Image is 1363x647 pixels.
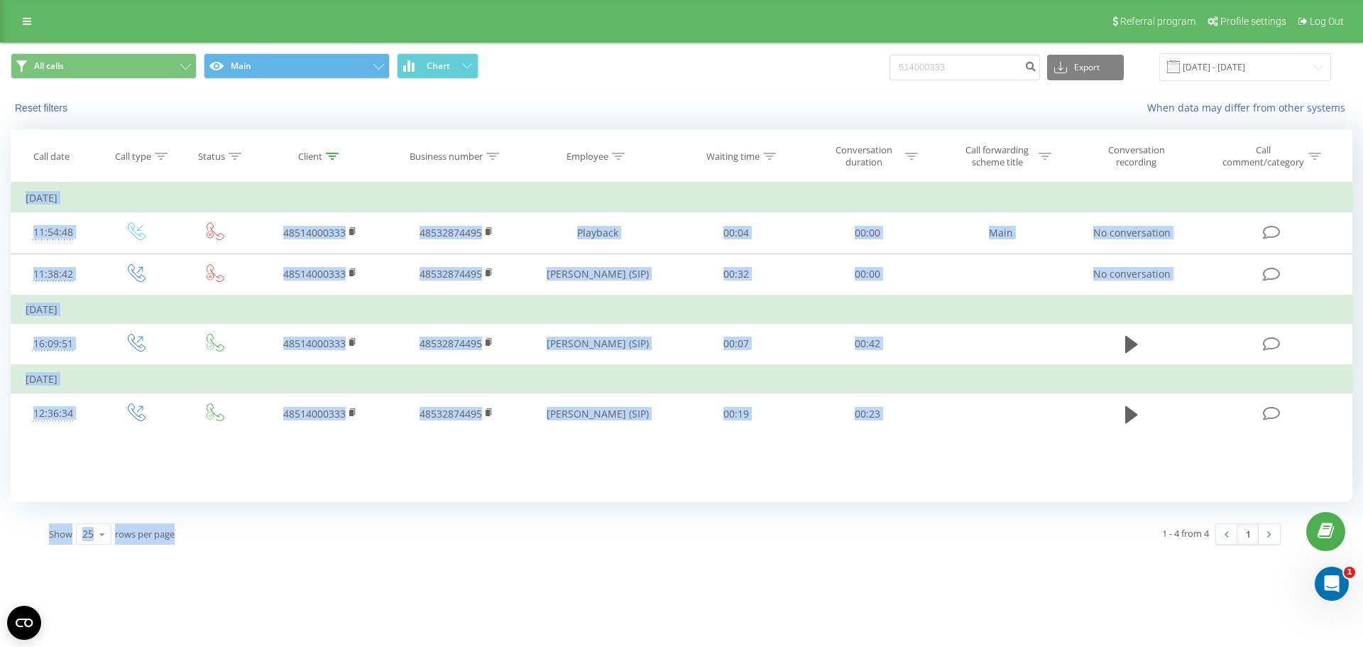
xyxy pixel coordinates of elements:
[933,212,1069,254] td: Main
[1120,16,1195,27] span: Referral program
[524,323,671,365] td: [PERSON_NAME] (SIP)
[198,151,225,163] div: Status
[26,400,81,428] div: 12:36:34
[26,219,81,246] div: 11:54:48
[33,151,70,163] div: Call date
[7,606,41,640] button: Open CMP widget
[671,393,801,435] td: 00:19
[1315,567,1349,601] iframe: Intercom live chat
[397,53,478,79] button: Chart
[283,407,346,420] a: 48514000333
[427,61,450,71] span: Chart
[283,267,346,281] a: 48514000333
[524,212,671,254] td: Playback
[11,53,197,79] button: All calls
[1237,524,1259,544] a: 1
[420,226,482,239] a: 48532874495
[82,527,94,541] div: 25
[801,254,932,295] td: 00:00
[410,151,483,163] div: Business number
[11,102,75,114] button: Reset filters
[11,184,1352,212] td: [DATE]
[959,144,1035,168] div: Call forwarding scheme title
[801,323,932,365] td: 00:42
[524,393,671,435] td: [PERSON_NAME] (SIP)
[204,53,390,79] button: Main
[1162,526,1209,540] div: 1 - 4 from 4
[1344,567,1355,578] span: 1
[420,407,482,420] a: 48532874495
[671,212,801,254] td: 00:04
[1310,16,1344,27] span: Log Out
[1147,101,1352,114] a: When data may differ from other systems
[420,267,482,281] a: 48532874495
[524,254,671,295] td: [PERSON_NAME] (SIP)
[1220,16,1286,27] span: Profile settings
[801,393,932,435] td: 00:23
[1090,144,1183,168] div: Conversation recording
[1093,226,1171,239] span: No conversation
[801,212,932,254] td: 00:00
[283,226,346,239] a: 48514000333
[1047,55,1124,80] button: Export
[49,528,72,540] span: Show
[298,151,322,163] div: Client
[671,323,801,365] td: 00:07
[1222,144,1305,168] div: Call comment/category
[889,55,1040,80] input: Search by number
[115,528,175,540] span: rows per page
[34,60,64,72] span: All calls
[115,151,151,163] div: Call type
[26,261,81,288] div: 11:38:42
[283,337,346,350] a: 48514000333
[1093,267,1171,281] span: No conversation
[826,144,902,168] div: Conversation duration
[566,151,608,163] div: Employee
[671,254,801,295] td: 00:32
[11,365,1352,393] td: [DATE]
[11,295,1352,324] td: [DATE]
[26,330,81,358] div: 16:09:51
[706,151,760,163] div: Waiting time
[420,337,482,350] a: 48532874495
